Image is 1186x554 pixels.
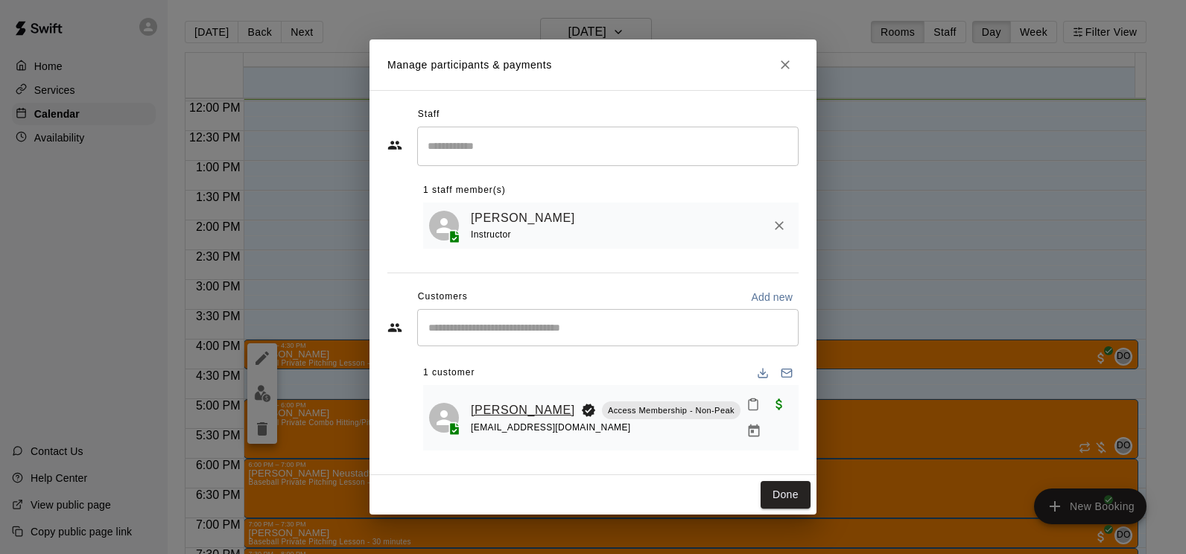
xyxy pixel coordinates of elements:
svg: Customers [387,320,402,335]
span: [EMAIL_ADDRESS][DOMAIN_NAME] [471,422,631,433]
span: Customers [418,285,468,309]
p: Add new [751,290,793,305]
button: Download list [751,361,775,385]
div: Start typing to search customers... [417,309,799,346]
div: Search staff [417,127,799,166]
button: Add new [745,285,799,309]
div: Dave Osteen [429,211,459,241]
span: 1 customer [423,361,475,385]
button: Done [761,481,811,509]
span: Paid with Card [766,398,793,410]
svg: Booking Owner [581,403,596,418]
button: Close [772,51,799,78]
button: Remove [766,212,793,239]
div: Ramsey Arthachinda [429,403,459,433]
button: Email participants [775,361,799,385]
button: Manage bookings & payment [741,418,767,445]
span: 1 staff member(s) [423,179,506,203]
a: [PERSON_NAME] [471,208,575,228]
a: [PERSON_NAME] [471,401,575,420]
svg: Staff [387,138,402,153]
span: Instructor [471,229,511,240]
p: Access Membership - Non-Peak [608,404,735,417]
button: Mark attendance [741,392,766,417]
span: Staff [418,103,440,127]
p: Manage participants & payments [387,57,552,73]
